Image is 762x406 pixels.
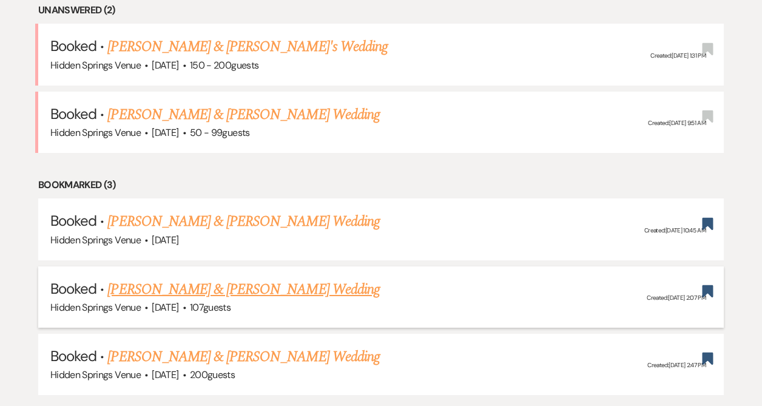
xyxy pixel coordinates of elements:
span: Created: [DATE] 1:31 PM [650,52,706,59]
span: [DATE] [152,126,178,139]
span: 50 - 99 guests [190,126,250,139]
span: [DATE] [152,368,178,381]
span: Booked [50,279,96,298]
span: Created: [DATE] 10:45 AM [644,226,706,234]
span: 107 guests [190,301,231,314]
span: [DATE] [152,301,178,314]
a: [PERSON_NAME] & [PERSON_NAME] Wedding [107,346,379,368]
span: Hidden Springs Venue [50,126,141,139]
span: 200 guests [190,368,235,381]
span: Hidden Springs Venue [50,301,141,314]
span: Hidden Springs Venue [50,368,141,381]
span: Hidden Springs Venue [50,234,141,246]
li: Unanswered (2) [38,2,724,18]
a: [PERSON_NAME] & [PERSON_NAME] Wedding [107,211,379,232]
span: Created: [DATE] 2:07 PM [647,294,706,302]
span: Booked [50,211,96,230]
a: [PERSON_NAME] & [PERSON_NAME] Wedding [107,104,379,126]
span: Booked [50,36,96,55]
a: [PERSON_NAME] & [PERSON_NAME] Wedding [107,279,379,300]
span: Created: [DATE] 9:51 AM [648,119,706,127]
span: Booked [50,347,96,365]
span: Created: [DATE] 2:47 PM [647,362,706,370]
span: Hidden Springs Venue [50,59,141,72]
span: [DATE] [152,234,178,246]
li: Bookmarked (3) [38,177,724,193]
span: 150 - 200 guests [190,59,258,72]
span: [DATE] [152,59,178,72]
a: [PERSON_NAME] & [PERSON_NAME]'s Wedding [107,36,388,58]
span: Booked [50,104,96,123]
